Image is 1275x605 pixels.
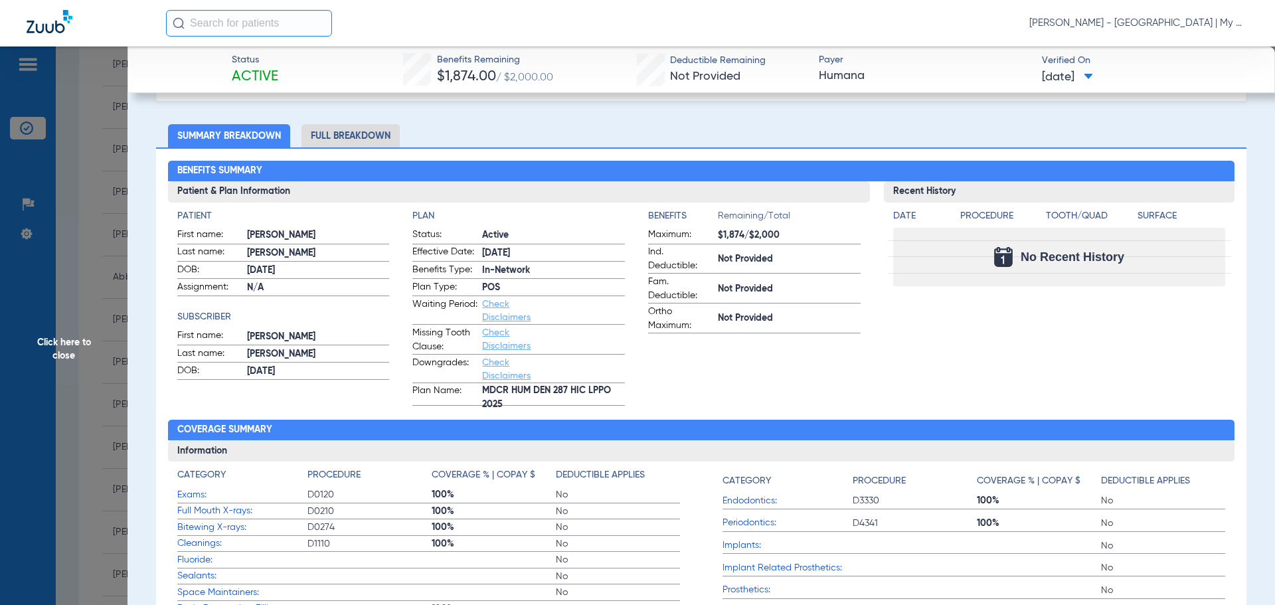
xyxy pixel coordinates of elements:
h4: Coverage % | Copay $ [432,468,535,482]
span: No [556,505,680,518]
span: Last name: [177,245,242,261]
span: Not Provided [718,282,861,296]
span: DOB: [177,364,242,380]
app-breakdown-title: Deductible Applies [1101,468,1225,493]
h4: Deductible Applies [556,468,645,482]
span: Effective Date: [412,245,477,261]
span: D1110 [307,537,432,551]
span: Prosthetics: [722,583,853,597]
a: Check Disclaimers [482,300,531,322]
img: Search Icon [173,17,185,29]
span: Active [482,228,625,242]
span: Ortho Maximum: [648,305,713,333]
span: No [556,521,680,534]
span: No [1101,561,1225,574]
span: Ind. Deductible: [648,245,713,273]
app-breakdown-title: Deductible Applies [556,468,680,487]
span: Payer [819,53,1031,67]
h4: Procedure [853,474,906,488]
app-breakdown-title: Procedure [307,468,432,487]
h4: Benefits [648,209,718,223]
app-breakdown-title: Subscriber [177,310,390,324]
span: 100% [432,537,556,551]
a: Check Disclaimers [482,328,531,351]
app-breakdown-title: Coverage % | Copay $ [432,468,556,487]
span: Endodontics: [722,494,853,508]
span: $1,874/$2,000 [718,228,861,242]
span: 100% [432,505,556,518]
span: 100% [977,517,1101,530]
li: Summary Breakdown [168,124,290,147]
h2: Benefits Summary [168,161,1235,182]
span: No [1101,584,1225,597]
span: First name: [177,228,242,244]
span: No [1101,539,1225,553]
span: Space Maintainers: [177,586,307,600]
h4: Category [177,468,226,482]
span: D0274 [307,521,432,534]
span: Periodontics: [722,516,853,530]
h4: Coverage % | Copay $ [977,474,1080,488]
h4: Deductible Applies [1101,474,1190,488]
span: No [1101,494,1225,507]
span: Implant Related Prosthetics: [722,561,853,575]
span: [PERSON_NAME] [247,228,390,242]
span: D0210 [307,505,432,518]
span: First name: [177,329,242,345]
span: Plan Type: [412,280,477,296]
span: POS [482,281,625,295]
app-breakdown-title: Coverage % | Copay $ [977,468,1101,493]
app-breakdown-title: Category [722,468,853,493]
app-breakdown-title: Tooth/Quad [1046,209,1134,228]
span: Active [232,68,278,86]
span: Status [232,53,278,67]
h2: Coverage Summary [168,420,1235,441]
span: 100% [432,488,556,501]
span: Assignment: [177,280,242,296]
span: Not Provided [670,70,740,82]
app-breakdown-title: Benefits [648,209,718,228]
span: 100% [977,494,1101,507]
iframe: Chat Widget [1209,541,1275,605]
h3: Information [168,440,1235,462]
span: DOB: [177,263,242,279]
app-breakdown-title: Procedure [853,468,977,493]
span: Bitewing X-rays: [177,521,307,535]
span: No [1101,517,1225,530]
h3: Recent History [884,181,1235,203]
h4: Patient [177,209,390,223]
span: [PERSON_NAME] - [GEOGRAPHIC_DATA] | My Community Dental Centers [1029,17,1248,30]
span: Cleanings: [177,537,307,551]
span: / $2,000.00 [496,72,553,83]
span: D0120 [307,488,432,501]
span: Missing Tooth Clause: [412,326,477,354]
span: In-Network [482,264,625,278]
span: No [556,488,680,501]
img: Calendar [994,247,1013,267]
span: Downgrades: [412,356,477,383]
span: Humana [819,68,1031,84]
span: Waiting Period: [412,298,477,324]
span: Maximum: [648,228,713,244]
span: Verified On [1042,54,1254,68]
input: Search for patients [166,10,332,37]
span: Remaining/Total [718,209,861,228]
img: Zuub Logo [27,10,72,33]
h4: Category [722,474,771,488]
h4: Procedure [960,209,1041,223]
app-breakdown-title: Category [177,468,307,487]
span: Status: [412,228,477,244]
span: Sealants: [177,569,307,583]
span: Benefits Remaining [437,53,553,67]
span: N/A [247,281,390,295]
app-breakdown-title: Procedure [960,209,1041,228]
span: Plan Name: [412,384,477,405]
span: MDCR HUM DEN 287 HIC LPPO 2025 [482,391,625,405]
span: [DATE] [247,365,390,379]
app-breakdown-title: Date [893,209,949,228]
span: $1,874.00 [437,70,496,84]
a: Check Disclaimers [482,358,531,381]
app-breakdown-title: Surface [1138,209,1225,228]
